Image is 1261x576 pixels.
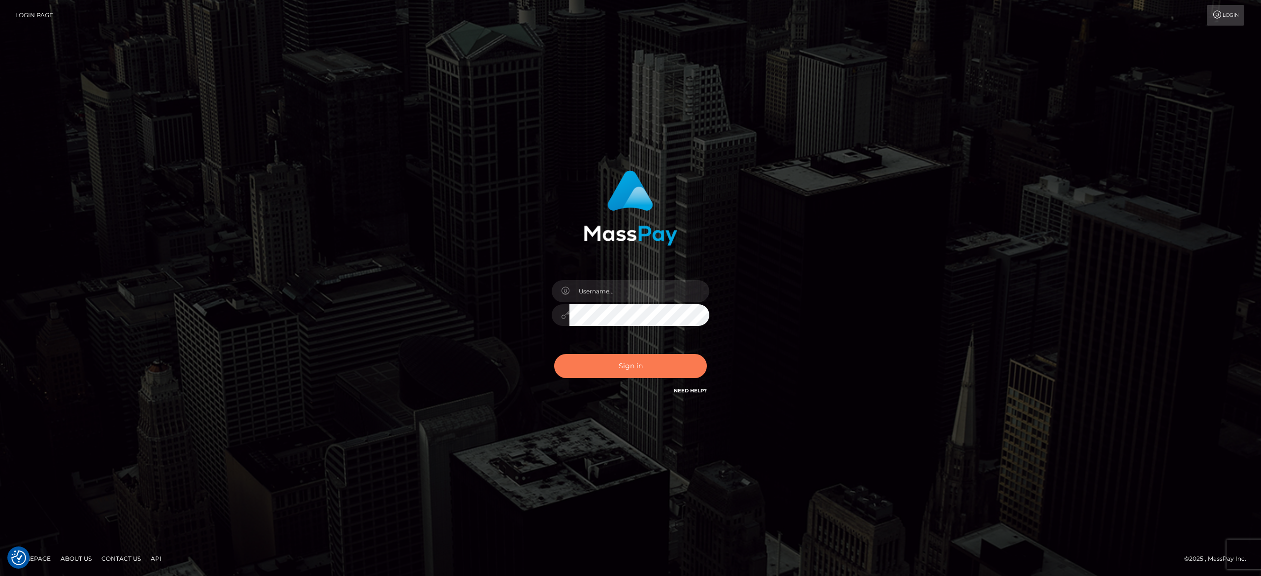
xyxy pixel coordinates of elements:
button: Sign in [554,354,707,378]
img: Revisit consent button [11,550,26,565]
a: Homepage [11,551,55,566]
a: Login [1207,5,1244,26]
a: Need Help? [674,387,707,394]
button: Consent Preferences [11,550,26,565]
a: Contact Us [98,551,145,566]
a: API [147,551,166,566]
div: © 2025 , MassPay Inc. [1184,553,1254,564]
a: Login Page [15,5,53,26]
img: MassPay Login [584,170,677,246]
a: About Us [57,551,96,566]
input: Username... [569,280,709,302]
